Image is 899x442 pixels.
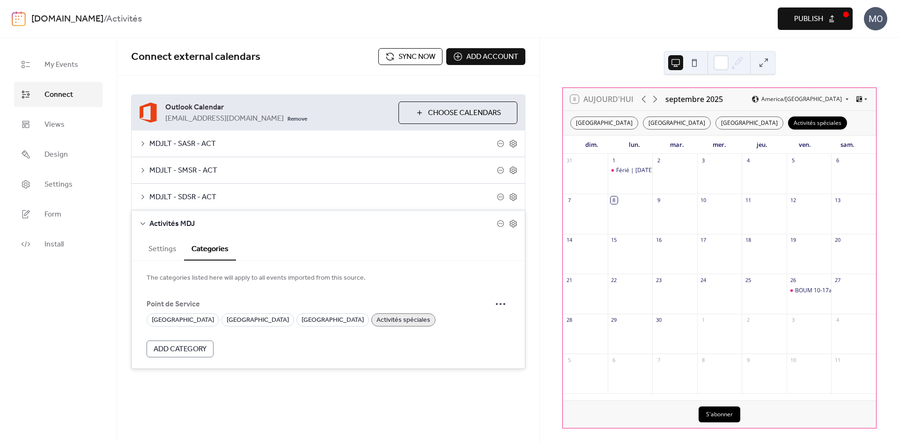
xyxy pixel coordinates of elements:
[147,341,214,357] button: Add Category
[44,209,61,220] span: Form
[165,102,391,113] span: Outlook Calendar
[744,237,752,244] div: 18
[139,102,158,124] img: outlook
[376,315,430,326] span: Activités spéciales
[700,276,707,283] div: 24
[14,232,103,257] a: Install
[44,59,78,71] span: My Events
[566,237,573,244] div: 14
[665,94,723,105] div: septembre 2025
[154,344,206,355] span: Add Category
[788,116,847,130] div: Activités spéciales
[31,10,103,28] a: [DOMAIN_NAME]
[149,218,497,230] span: Activités MDJ
[152,315,214,326] span: [GEOGRAPHIC_DATA]
[149,138,497,150] span: MDJLT - SASR - ACT
[744,196,752,203] div: 11
[700,317,707,324] div: 1
[466,51,518,63] span: Add account
[147,299,491,310] span: Point de Service
[643,116,711,130] div: [GEOGRAPHIC_DATA]
[103,10,106,28] b: /
[864,7,887,30] div: MO
[655,356,662,363] div: 7
[566,356,573,363] div: 5
[794,14,823,25] span: Publish
[570,136,613,154] div: dim.
[655,196,662,203] div: 9
[398,101,517,124] button: Choose Calendars
[446,48,525,65] button: Add account
[570,116,638,130] div: [GEOGRAPHIC_DATA]
[149,165,497,176] span: MDJLT - SMSR - ACT
[566,157,573,164] div: 31
[566,276,573,283] div: 21
[611,356,618,363] div: 6
[106,10,142,28] b: Activités
[611,196,618,203] div: 8
[44,179,73,190] span: Settings
[14,142,103,167] a: Design
[611,157,618,164] div: 1
[287,116,307,123] span: Remove
[302,315,364,326] span: [GEOGRAPHIC_DATA]
[655,276,662,283] div: 23
[14,202,103,227] a: Form
[699,406,740,422] button: S'abonner
[795,287,838,295] div: BOUM 10-17ans
[698,136,741,154] div: mer.
[744,157,752,164] div: 4
[834,157,841,164] div: 6
[44,239,64,250] span: Install
[147,273,510,284] span: The categories listed here will apply to all events imported from this source.
[611,237,618,244] div: 15
[566,196,573,203] div: 7
[826,136,869,154] div: sam.
[761,96,842,102] span: America/[GEOGRAPHIC_DATA]
[611,276,618,283] div: 22
[744,276,752,283] div: 25
[566,317,573,324] div: 28
[165,113,284,124] span: [EMAIL_ADDRESS][DOMAIN_NAME]
[783,136,826,154] div: ven.
[834,237,841,244] div: 20
[44,149,68,160] span: Design
[789,276,796,283] div: 26
[141,237,184,260] button: Settings
[14,112,103,137] a: Views
[656,136,698,154] div: mar.
[608,167,653,174] div: Férié | Fête du travail
[741,136,783,154] div: jeu.
[700,196,707,203] div: 10
[428,108,501,119] span: Choose Calendars
[789,157,796,164] div: 5
[700,237,707,244] div: 17
[789,356,796,363] div: 10
[834,196,841,203] div: 13
[789,196,796,203] div: 12
[227,315,289,326] span: [GEOGRAPHIC_DATA]
[655,157,662,164] div: 2
[744,356,752,363] div: 9
[44,119,65,130] span: Views
[787,287,832,295] div: BOUM 10-17ans
[149,192,497,203] span: MDJLT - SDSR - ACT
[778,7,853,30] button: Publish
[789,237,796,244] div: 19
[44,89,73,101] span: Connect
[14,52,103,77] a: My Events
[616,167,654,174] div: Férié | [DATE]
[655,237,662,244] div: 16
[611,317,618,324] div: 29
[398,51,435,63] span: Sync now
[14,172,103,197] a: Settings
[744,317,752,324] div: 2
[131,47,260,67] span: Connect external calendars
[613,136,656,154] div: lun.
[700,157,707,164] div: 3
[655,317,662,324] div: 30
[834,276,841,283] div: 27
[14,82,103,107] a: Connect
[12,11,26,26] img: logo
[378,48,442,65] button: Sync now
